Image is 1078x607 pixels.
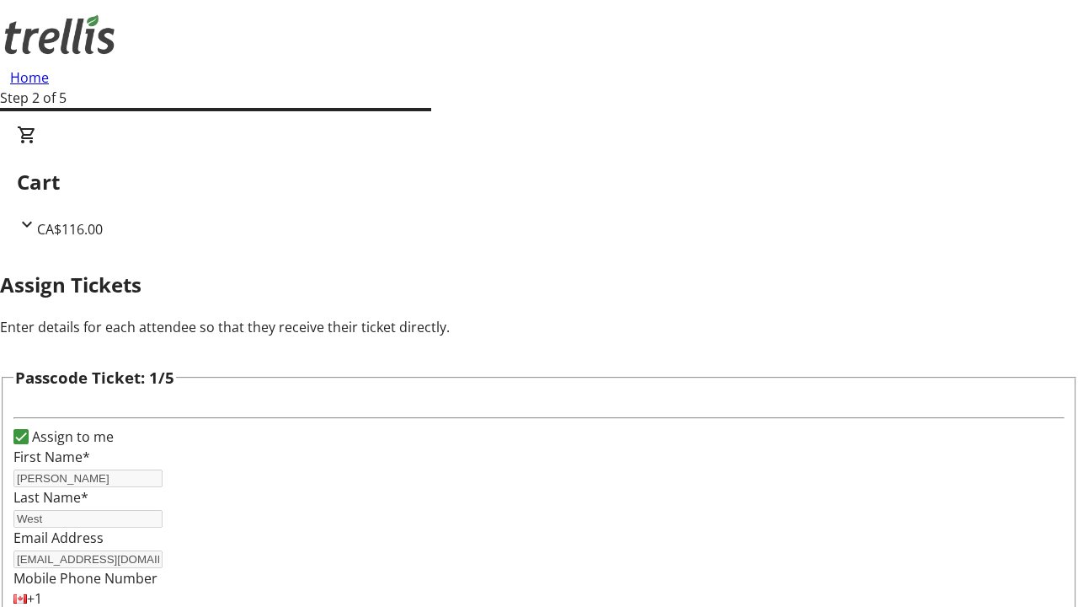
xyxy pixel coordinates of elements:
[17,125,1061,239] div: CartCA$116.00
[29,427,114,447] label: Assign to me
[13,569,157,588] label: Mobile Phone Number
[13,488,88,507] label: Last Name*
[13,529,104,547] label: Email Address
[37,220,103,239] span: CA$116.00
[15,366,174,389] h3: Passcode Ticket: 1/5
[17,167,1061,197] h2: Cart
[13,448,90,466] label: First Name*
